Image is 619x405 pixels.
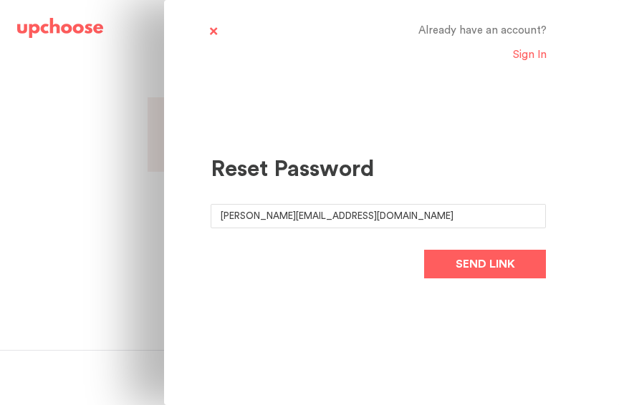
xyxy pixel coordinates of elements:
button: Send link [424,250,546,278]
input: E-mail [211,204,546,228]
div: Reset Password [211,155,546,182]
div: Sign In [513,49,547,62]
span: Send link [456,255,515,273]
span: Already have an account? [210,24,547,38]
